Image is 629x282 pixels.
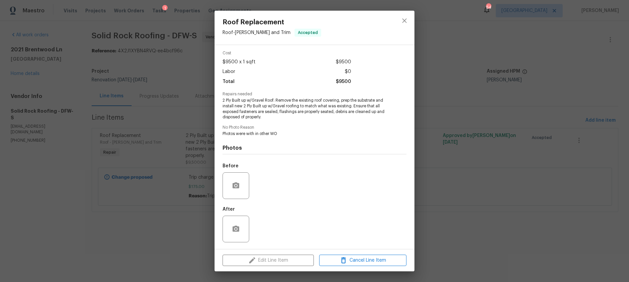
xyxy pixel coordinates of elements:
[223,77,235,87] span: Total
[223,92,406,96] span: Repairs needed
[223,98,388,120] span: 2 Ply Built up w/Gravel Roof: Remove the existing roof covering, prep the substrate and install n...
[223,164,239,168] h5: Before
[223,145,406,151] h4: Photos
[223,67,235,77] span: Labor
[223,207,235,212] h5: After
[345,67,351,77] span: $0
[295,29,320,36] span: Accepted
[319,255,406,266] button: Cancel Line Item
[223,19,321,26] span: Roof Replacement
[223,131,388,137] span: Photos were with in other WO
[336,77,351,87] span: $9500
[223,51,351,55] span: Cost
[223,57,256,67] span: $9500 x 1 sqft
[486,4,491,11] div: 64
[336,57,351,67] span: $9500
[321,256,404,265] span: Cancel Line Item
[223,125,406,130] span: No Photo Reason
[162,5,168,12] div: 1
[223,30,291,35] span: Roof - [PERSON_NAME] and Trim
[396,13,412,29] button: close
